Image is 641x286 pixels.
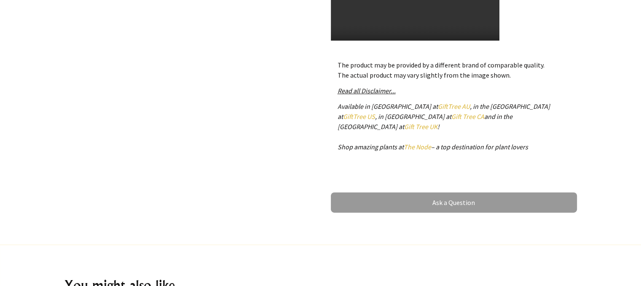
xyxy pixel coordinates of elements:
a: Ask a Question [331,192,577,213]
a: Gift Tree UK [404,122,437,131]
a: The Node [404,143,431,151]
a: GiftTree AU [438,102,470,111]
a: GiftTree US [343,112,375,121]
a: Gift Tree CA [451,112,484,121]
p: The product may be provided by a different brand of comparable quality. The actual product may va... [338,60,570,80]
a: Read all Disclaimer... [338,86,396,95]
em: Available in [GEOGRAPHIC_DATA] at , in the [GEOGRAPHIC_DATA] at , in [GEOGRAPHIC_DATA] at and in ... [338,102,550,151]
